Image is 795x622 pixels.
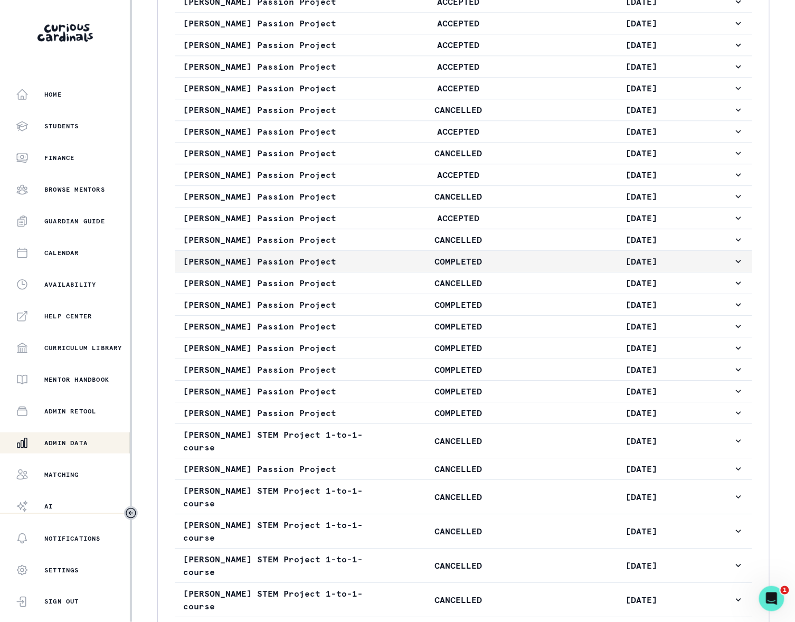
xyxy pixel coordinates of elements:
[550,363,733,376] p: [DATE]
[183,60,366,73] p: [PERSON_NAME] Passion Project
[44,470,79,479] p: Matching
[44,375,109,384] p: Mentor Handbook
[175,424,752,458] button: [PERSON_NAME] STEM Project 1-to-1-courseCANCELLED[DATE]
[44,344,122,352] p: Curriculum Library
[175,359,752,380] button: [PERSON_NAME] Passion ProjectCOMPLETED[DATE]
[183,484,366,510] p: [PERSON_NAME] STEM Project 1-to-1-course
[183,233,366,246] p: [PERSON_NAME] Passion Project
[183,103,366,116] p: [PERSON_NAME] Passion Project
[175,208,752,229] button: [PERSON_NAME] Passion ProjectACCEPTED[DATE]
[183,587,366,612] p: [PERSON_NAME] STEM Project 1-to-1-course
[781,586,789,595] span: 1
[44,598,79,606] p: Sign Out
[175,480,752,514] button: [PERSON_NAME] STEM Project 1-to-1-courseCANCELLED[DATE]
[366,435,550,447] p: CANCELLED
[550,491,733,503] p: [DATE]
[550,103,733,116] p: [DATE]
[37,24,93,42] img: Curious Cardinals Logo
[550,60,733,73] p: [DATE]
[175,78,752,99] button: [PERSON_NAME] Passion ProjectACCEPTED[DATE]
[550,147,733,159] p: [DATE]
[183,82,366,95] p: [PERSON_NAME] Passion Project
[183,255,366,268] p: [PERSON_NAME] Passion Project
[366,559,550,572] p: CANCELLED
[183,385,366,398] p: [PERSON_NAME] Passion Project
[366,212,550,224] p: ACCEPTED
[366,298,550,311] p: COMPLETED
[44,534,101,543] p: Notifications
[175,121,752,142] button: [PERSON_NAME] Passion ProjectACCEPTED[DATE]
[183,39,366,51] p: [PERSON_NAME] Passion Project
[183,17,366,30] p: [PERSON_NAME] Passion Project
[366,103,550,116] p: CANCELLED
[175,13,752,34] button: [PERSON_NAME] Passion ProjectACCEPTED[DATE]
[44,439,88,447] p: Admin Data
[44,502,53,511] p: AI
[175,549,752,582] button: [PERSON_NAME] STEM Project 1-to-1-courseCANCELLED[DATE]
[366,60,550,73] p: ACCEPTED
[44,154,74,162] p: Finance
[366,190,550,203] p: CANCELLED
[44,185,105,194] p: Browse Mentors
[175,402,752,423] button: [PERSON_NAME] Passion ProjectCOMPLETED[DATE]
[183,407,366,419] p: [PERSON_NAME] Passion Project
[175,514,752,548] button: [PERSON_NAME] STEM Project 1-to-1-courseCANCELLED[DATE]
[366,255,550,268] p: COMPLETED
[183,168,366,181] p: [PERSON_NAME] Passion Project
[44,312,92,321] p: Help Center
[550,39,733,51] p: [DATE]
[550,593,733,606] p: [DATE]
[366,147,550,159] p: CANCELLED
[175,56,752,77] button: [PERSON_NAME] Passion ProjectACCEPTED[DATE]
[175,186,752,207] button: [PERSON_NAME] Passion ProjectCANCELLED[DATE]
[175,337,752,359] button: [PERSON_NAME] Passion ProjectCOMPLETED[DATE]
[366,363,550,376] p: COMPLETED
[175,294,752,315] button: [PERSON_NAME] Passion ProjectCOMPLETED[DATE]
[183,125,366,138] p: [PERSON_NAME] Passion Project
[183,519,366,544] p: [PERSON_NAME] STEM Project 1-to-1-course
[366,233,550,246] p: CANCELLED
[366,277,550,289] p: CANCELLED
[366,39,550,51] p: ACCEPTED
[183,298,366,311] p: [PERSON_NAME] Passion Project
[550,298,733,311] p: [DATE]
[175,583,752,617] button: [PERSON_NAME] STEM Project 1-to-1-courseCANCELLED[DATE]
[175,34,752,55] button: [PERSON_NAME] Passion ProjectACCEPTED[DATE]
[183,320,366,333] p: [PERSON_NAME] Passion Project
[175,458,752,479] button: [PERSON_NAME] Passion ProjectCANCELLED[DATE]
[183,553,366,578] p: [PERSON_NAME] STEM Project 1-to-1-course
[175,229,752,250] button: [PERSON_NAME] Passion ProjectCANCELLED[DATE]
[550,277,733,289] p: [DATE]
[366,407,550,419] p: COMPLETED
[366,125,550,138] p: ACCEPTED
[366,385,550,398] p: COMPLETED
[366,17,550,30] p: ACCEPTED
[550,255,733,268] p: [DATE]
[550,407,733,419] p: [DATE]
[44,249,79,257] p: Calendar
[44,566,79,574] p: Settings
[366,491,550,503] p: CANCELLED
[183,190,366,203] p: [PERSON_NAME] Passion Project
[366,82,550,95] p: ACCEPTED
[366,320,550,333] p: COMPLETED
[550,125,733,138] p: [DATE]
[175,143,752,164] button: [PERSON_NAME] Passion ProjectCANCELLED[DATE]
[183,147,366,159] p: [PERSON_NAME] Passion Project
[366,168,550,181] p: ACCEPTED
[550,168,733,181] p: [DATE]
[550,525,733,538] p: [DATE]
[175,272,752,294] button: [PERSON_NAME] Passion ProjectCANCELLED[DATE]
[175,316,752,337] button: [PERSON_NAME] Passion ProjectCOMPLETED[DATE]
[759,586,784,611] iframe: Intercom live chat
[550,385,733,398] p: [DATE]
[183,212,366,224] p: [PERSON_NAME] Passion Project
[175,99,752,120] button: [PERSON_NAME] Passion ProjectCANCELLED[DATE]
[550,320,733,333] p: [DATE]
[175,251,752,272] button: [PERSON_NAME] Passion ProjectCOMPLETED[DATE]
[550,342,733,354] p: [DATE]
[550,435,733,447] p: [DATE]
[183,428,366,454] p: [PERSON_NAME] STEM Project 1-to-1-course
[44,122,79,130] p: Students
[183,277,366,289] p: [PERSON_NAME] Passion Project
